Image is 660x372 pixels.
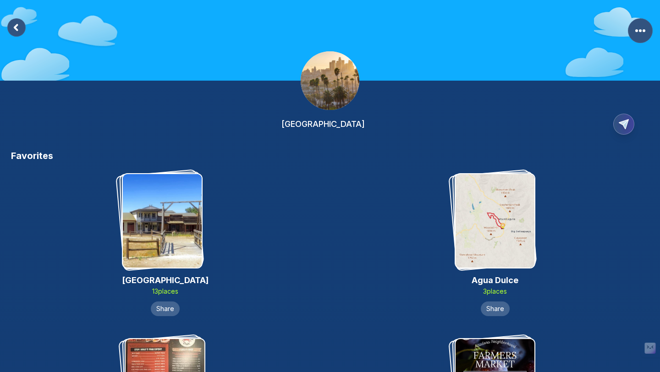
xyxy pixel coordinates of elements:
[156,304,174,313] span: Share
[151,301,180,316] button: Share
[486,304,504,313] span: Share
[610,110,649,138] button: Copy Profile Link
[456,174,534,268] img: Agua Dulce
[628,18,653,43] button: More Options
[455,274,535,287] h2: Agua Dulce
[123,174,202,268] img: Agoura Hills
[11,149,53,162] h3: Favorites
[122,274,209,287] h2: [GEOGRAPHIC_DATA]
[301,51,359,110] img: Profile Image
[455,287,535,296] p: 3 place s
[122,287,209,296] p: 13 place s
[281,118,365,131] h2: [GEOGRAPHIC_DATA]
[481,301,510,316] button: Share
